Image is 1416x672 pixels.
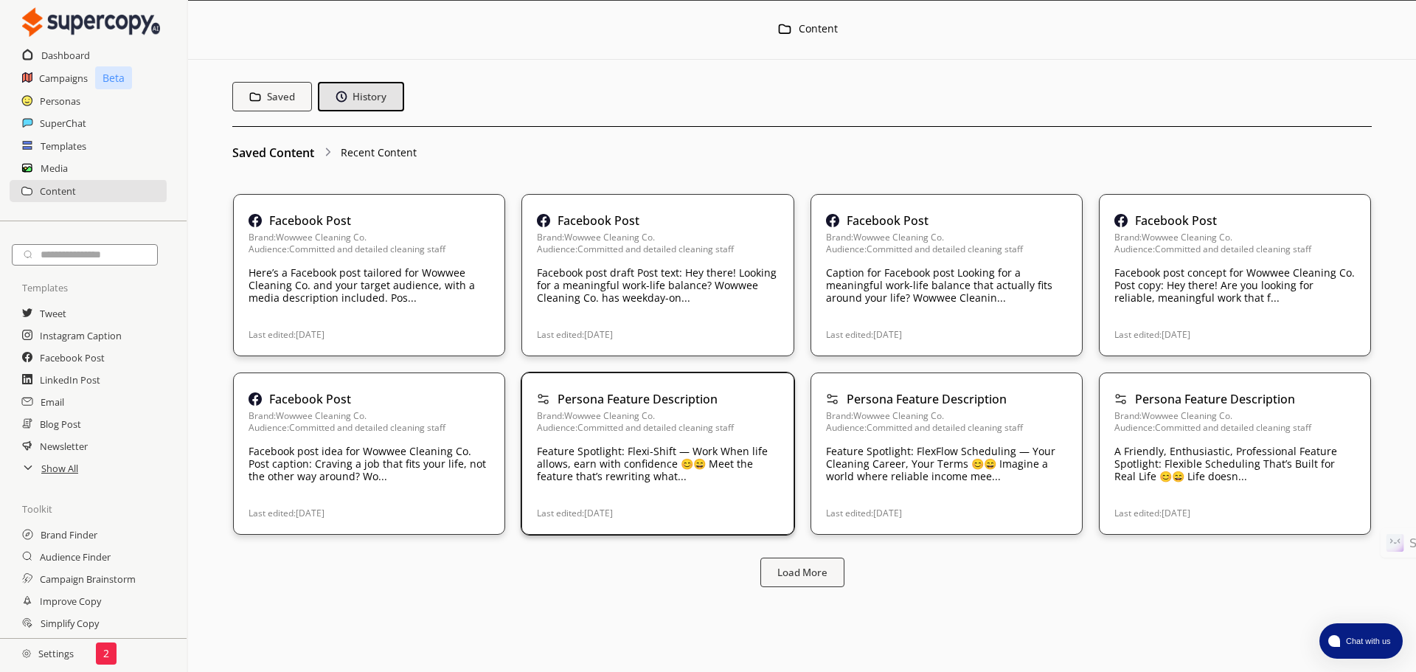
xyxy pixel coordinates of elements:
[1114,445,1356,482] p: A Friendly, Enthusiastic, Professional Feature Spotlight: Flexible Scheduling That’s Built for Re...
[777,566,827,579] b: Load More
[269,388,351,410] h3: Facebook Post
[826,329,902,341] p: Last edited: [DATE]
[1114,232,1356,243] p: Brand: Wowwee Cleaning Co.
[537,392,550,406] img: Close
[826,232,1067,243] p: Brand: Wowwee Cleaning Co.
[232,147,314,159] span: Saved Content
[40,413,81,435] a: Blog Post
[232,82,312,111] button: Saved
[40,634,97,657] h2: Expand Copy
[760,558,844,587] button: Load More
[249,243,490,255] p: Audience: Committed and detailed cleaning staff
[103,648,109,659] p: 2
[41,157,68,179] a: Media
[322,146,333,158] img: Close
[826,392,839,406] img: Close
[41,44,90,66] a: Dashboard
[778,22,791,35] img: Close
[249,214,262,227] img: Close
[249,422,490,434] p: Audience: Committed and detailed cleaning staff
[826,243,1067,255] p: Audience: Committed and detailed cleaning staff
[41,524,97,546] a: Brand Finder
[1135,209,1217,232] h3: Facebook Post
[537,214,550,227] img: Close
[40,90,80,112] a: Personas
[249,410,490,422] p: Brand: Wowwee Cleaning Co.
[40,369,100,391] a: LinkedIn Post
[1114,266,1356,304] p: Facebook post concept for Wowwee Cleaning Co. Post copy: Hey there! Are you looking for reliable,...
[537,410,778,422] p: Brand: Wowwee Cleaning Co.
[40,590,101,612] a: Improve Copy
[537,445,778,482] p: Feature Spotlight: Flexi-Shift — Work When life allows, earn with confidence 😊😄 Meet the feature ...
[847,209,929,232] h3: Facebook Post
[41,391,64,413] a: Email
[1135,388,1295,410] h3: Persona Feature Description
[40,302,66,325] a: Tweet
[1114,508,1190,519] p: Last edited: [DATE]
[39,67,88,89] h2: Campaigns
[41,612,99,634] a: Simplify Copy
[40,325,122,347] a: Instagram Caption
[40,180,76,202] h2: Content
[40,112,86,134] a: SuperChat
[826,266,1067,304] p: Caption for Facebook post Looking for a meaningful work-life balance that actually fits around yo...
[22,649,31,658] img: Close
[1114,410,1356,422] p: Brand: Wowwee Cleaning Co.
[1114,214,1128,227] img: Close
[826,508,902,519] p: Last edited: [DATE]
[341,147,417,159] p: Recent Content
[1114,392,1128,406] img: Close
[249,445,490,482] p: Facebook post idea for Wowwee Cleaning Co. Post caption: Craving a job that fits your life, not t...
[41,135,86,157] a: Templates
[558,209,639,232] h3: Facebook Post
[40,347,105,369] a: Facebook Post
[249,232,490,243] p: Brand: Wowwee Cleaning Co.
[22,7,160,37] img: Close
[1114,329,1190,341] p: Last edited: [DATE]
[249,266,490,304] p: Here’s a Facebook post tailored for Wowwee Cleaning Co. and your target audience, with a media de...
[537,422,778,434] p: Audience: Committed and detailed cleaning staff
[1319,623,1403,659] button: atlas-launcher
[353,90,386,103] b: History
[249,508,324,519] p: Last edited: [DATE]
[1114,243,1356,255] p: Audience: Committed and detailed cleaning staff
[537,243,778,255] p: Audience: Committed and detailed cleaning staff
[1340,635,1394,647] span: Chat with us
[40,546,111,568] a: Audience Finder
[826,445,1067,482] p: Feature Spotlight: FlexFlow Scheduling — Your Cleaning Career, Your Terms 😊😄 Imagine a world wher...
[558,388,718,410] h3: Persona Feature Description
[269,209,351,232] h3: Facebook Post
[847,388,1007,410] h3: Persona Feature Description
[826,410,1067,422] p: Brand: Wowwee Cleaning Co.
[537,329,613,341] p: Last edited: [DATE]
[826,422,1067,434] p: Audience: Committed and detailed cleaning staff
[95,66,132,89] p: Beta
[249,392,262,406] img: Close
[1114,422,1356,434] p: Audience: Committed and detailed cleaning staff
[40,435,88,457] a: Newsletter
[249,329,324,341] p: Last edited: [DATE]
[537,232,778,243] p: Brand: Wowwee Cleaning Co.
[40,568,136,590] a: Campaign Brainstorm
[41,457,78,479] a: Show All
[537,266,778,304] p: Facebook post draft Post text: Hey there! Looking for a meaningful work-life balance? Wowwee Clea...
[267,90,295,103] b: Saved
[826,214,839,227] img: Close
[318,82,405,111] button: History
